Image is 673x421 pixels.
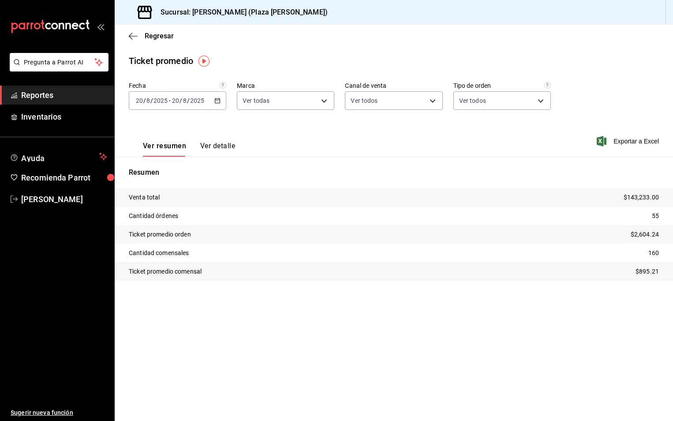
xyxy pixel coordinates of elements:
[135,97,143,104] input: --
[631,230,659,239] p: $2,604.24
[145,32,174,40] span: Regresar
[129,230,191,239] p: Ticket promedio orden
[129,193,160,202] p: Venta total
[21,111,107,123] span: Inventarios
[21,172,107,184] span: Recomienda Parrot
[129,248,189,258] p: Cantidad comensales
[169,97,171,104] span: -
[11,408,107,417] span: Sugerir nueva función
[6,64,108,73] a: Pregunta a Parrot AI
[21,89,107,101] span: Reportes
[183,97,187,104] input: --
[153,7,328,18] h3: Sucursal: [PERSON_NAME] (Plaza [PERSON_NAME])
[129,267,202,276] p: Ticket promedio comensal
[179,97,182,104] span: /
[153,97,168,104] input: ----
[453,83,551,89] label: Tipo de orden
[150,97,153,104] span: /
[143,142,186,157] button: Ver resumen
[21,193,107,205] span: [PERSON_NAME]
[10,53,108,71] button: Pregunta a Parrot AI
[198,56,209,67] img: Tooltip marker
[146,97,150,104] input: --
[219,82,226,89] svg: Información delimitada a máximo 62 días.
[351,96,378,105] span: Ver todos
[624,193,659,202] p: $143,233.00
[187,97,190,104] span: /
[200,142,235,157] button: Ver detalle
[648,248,659,258] p: 160
[143,142,235,157] div: navigation tabs
[172,97,179,104] input: --
[24,58,95,67] span: Pregunta a Parrot AI
[129,83,226,89] label: Fecha
[143,97,146,104] span: /
[544,82,551,89] svg: Todas las órdenes contabilizan 1 comensal a excepción de órdenes de mesa con comensales obligator...
[129,54,193,68] div: Ticket promedio
[97,23,104,30] button: open_drawer_menu
[190,97,205,104] input: ----
[459,96,486,105] span: Ver todos
[129,32,174,40] button: Regresar
[636,267,659,276] p: $895.21
[598,136,659,147] button: Exportar a Excel
[129,167,659,178] p: Resumen
[21,151,96,162] span: Ayuda
[652,211,659,221] p: 55
[129,211,178,221] p: Cantidad órdenes
[237,83,334,89] label: Marca
[345,83,442,89] label: Canal de venta
[243,96,269,105] span: Ver todas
